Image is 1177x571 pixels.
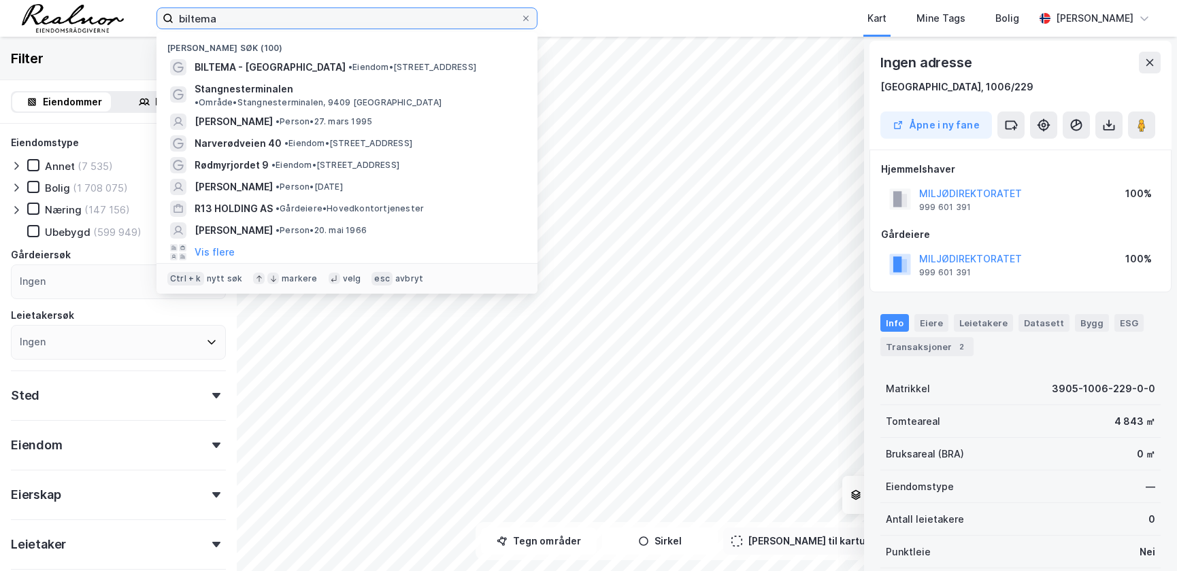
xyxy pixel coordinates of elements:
[284,138,412,149] span: Eiendom • [STREET_ADDRESS]
[880,52,974,73] div: Ingen adresse
[1018,314,1070,332] div: Datasett
[1056,10,1133,27] div: [PERSON_NAME]
[195,244,235,260] button: Vis flere
[195,157,269,173] span: Rødmyrjordet 9
[886,446,964,462] div: Bruksareal (BRA)
[881,161,1160,177] div: Hjemmelshaver
[867,10,886,27] div: Kart
[395,273,423,284] div: avbryt
[11,307,74,324] div: Leietakersøk
[11,437,63,453] div: Eiendom
[195,114,273,130] span: [PERSON_NAME]
[11,487,61,503] div: Eierskap
[1114,314,1144,332] div: ESG
[276,116,280,126] span: •
[748,533,892,549] div: [PERSON_NAME] til kartutsnitt
[1075,314,1109,332] div: Bygg
[84,203,130,216] div: (147 156)
[271,160,276,170] span: •
[93,226,142,239] div: (599 949)
[276,116,372,127] span: Person • 27. mars 1995
[45,181,70,194] div: Bolig
[282,273,317,284] div: markere
[919,202,971,213] div: 999 601 391
[1114,413,1155,430] div: 4 843 ㎡
[481,527,597,555] button: Tegn områder
[195,97,442,108] span: Område • Stangnesterminalen, 9409 [GEOGRAPHIC_DATA]
[156,32,537,56] div: [PERSON_NAME] søk (100)
[880,314,909,332] div: Info
[271,160,399,171] span: Eiendom • [STREET_ADDRESS]
[886,511,964,527] div: Antall leietakere
[155,94,208,110] div: Leietakere
[1125,251,1152,267] div: 100%
[914,314,948,332] div: Eiere
[1137,446,1155,462] div: 0 ㎡
[276,181,343,192] span: Person • [DATE]
[343,273,361,284] div: velg
[173,8,520,29] input: Søk på adresse, matrikkel, gårdeiere, leietakere eller personer
[348,62,352,72] span: •
[348,62,476,73] span: Eiendom • [STREET_ADDRESS]
[886,413,940,430] div: Tomteareal
[886,479,954,495] div: Eiendomstype
[276,203,280,213] span: •
[880,337,974,356] div: Transaksjoner
[11,48,44,69] div: Filter
[602,527,718,555] button: Sirkel
[167,272,204,285] div: Ctrl + k
[916,10,965,27] div: Mine Tags
[195,59,346,75] span: BILTEMA - [GEOGRAPHIC_DATA]
[919,267,971,278] div: 999 601 391
[45,203,82,216] div: Næring
[45,160,75,173] div: Annet
[43,94,102,110] div: Eiendommer
[195,222,273,239] span: [PERSON_NAME]
[20,273,46,290] div: Ingen
[45,226,90,239] div: Ubebygd
[954,314,1013,332] div: Leietakere
[276,203,424,214] span: Gårdeiere • Hovedkontortjenester
[195,135,282,152] span: Narverødveien 40
[284,138,288,148] span: •
[195,179,273,195] span: [PERSON_NAME]
[195,201,273,217] span: R13 HOLDING AS
[276,225,367,236] span: Person • 20. mai 1966
[11,387,39,404] div: Sted
[78,160,113,173] div: (7 535)
[880,111,992,139] button: Åpne i ny fane
[11,536,66,553] div: Leietaker
[1125,186,1152,202] div: 100%
[886,381,930,397] div: Matrikkel
[955,340,968,353] div: 2
[880,79,1033,95] div: [GEOGRAPHIC_DATA], 1006/229
[195,81,293,97] span: Stangnesterminalen
[881,226,1160,243] div: Gårdeiere
[886,544,931,560] div: Punktleie
[207,273,243,284] div: nytt søk
[995,10,1019,27] div: Bolig
[276,225,280,235] span: •
[1146,479,1155,495] div: —
[195,97,199,107] span: •
[11,135,79,151] div: Eiendomstype
[20,334,46,350] div: Ingen
[22,4,124,33] img: realnor-logo.934646d98de889bb5806.png
[73,181,128,194] div: (1 708 075)
[371,272,393,285] div: esc
[11,247,71,263] div: Gårdeiersøk
[1109,506,1177,571] div: Kontrollprogram for chat
[1109,506,1177,571] iframe: Chat Widget
[1052,381,1155,397] div: 3905-1006-229-0-0
[276,181,280,192] span: •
